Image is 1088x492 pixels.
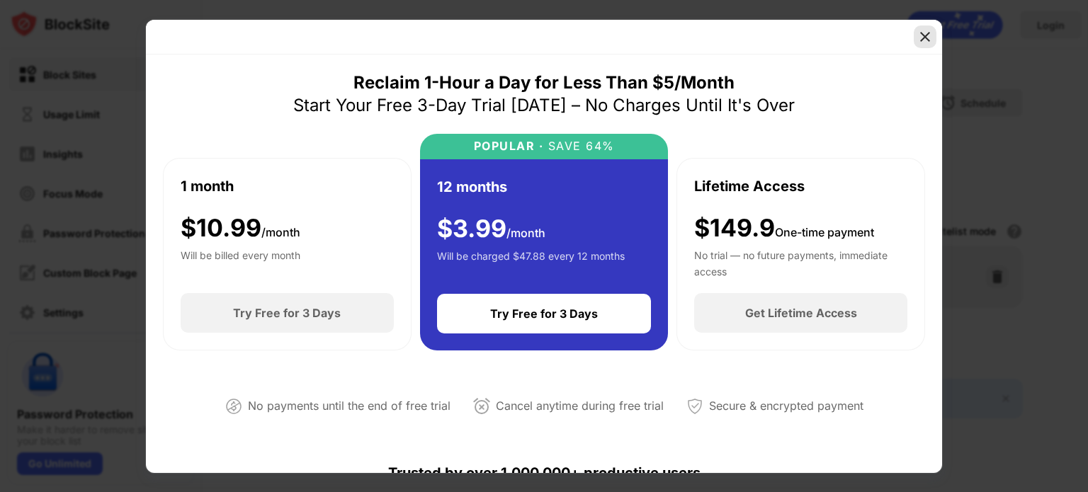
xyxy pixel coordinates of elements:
[694,248,907,276] div: No trial — no future payments, immediate access
[225,398,242,415] img: not-paying
[248,396,450,416] div: No payments until the end of free trial
[490,307,598,321] div: Try Free for 3 Days
[694,176,805,197] div: Lifetime Access
[686,398,703,415] img: secured-payment
[437,214,545,244] div: $ 3.99
[473,398,490,415] img: cancel-anytime
[181,248,300,276] div: Will be billed every month
[233,306,341,320] div: Try Free for 3 Days
[543,139,615,153] div: SAVE 64%
[709,396,863,416] div: Secure & encrypted payment
[437,176,507,198] div: 12 months
[293,94,795,117] div: Start Your Free 3-Day Trial [DATE] – No Charges Until It's Over
[506,226,545,240] span: /month
[694,214,874,243] div: $149.9
[353,71,735,94] div: Reclaim 1-Hour a Day for Less Than $5/Month
[181,214,300,243] div: $ 10.99
[181,176,234,197] div: 1 month
[261,225,300,239] span: /month
[474,139,544,153] div: POPULAR ·
[437,248,625,277] div: Will be charged $47.88 every 12 months
[775,225,874,239] span: One-time payment
[496,396,664,416] div: Cancel anytime during free trial
[745,306,857,320] div: Get Lifetime Access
